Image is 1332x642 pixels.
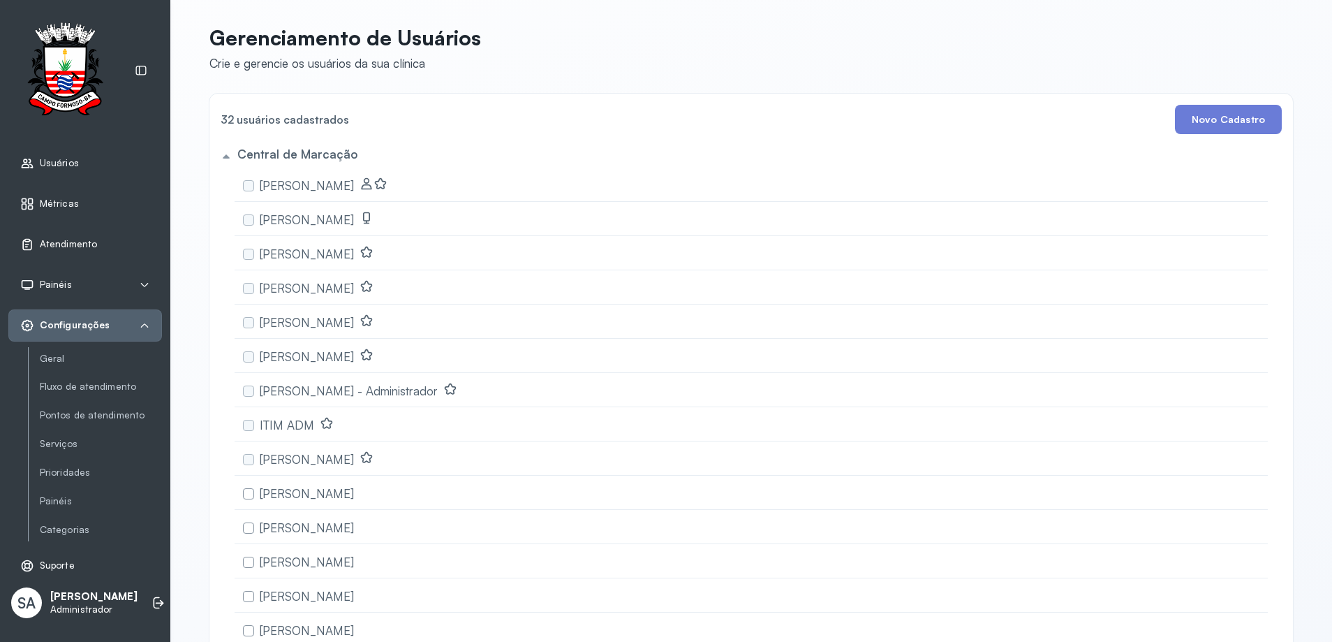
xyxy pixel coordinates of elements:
span: Usuários [40,157,79,169]
span: [PERSON_NAME] [260,247,354,261]
a: Geral [40,350,162,367]
span: ITIM ADM [260,418,314,432]
h4: 32 usuários cadastrados [221,110,349,129]
span: Métricas [40,198,79,210]
span: Painéis [40,279,72,291]
a: Geral [40,353,162,365]
a: Categorias [40,524,162,536]
a: Pontos de atendimento [40,409,162,421]
span: [PERSON_NAME] - Administrador [260,384,438,398]
span: Configurações [40,319,110,331]
a: Atendimento [20,238,150,251]
a: Painéis [40,493,162,510]
a: Painéis [40,495,162,507]
a: Usuários [20,156,150,170]
span: [PERSON_NAME] [260,452,354,467]
p: [PERSON_NAME] [50,590,138,604]
img: Logotipo do estabelecimento [15,22,115,119]
p: Gerenciamento de Usuários [209,25,481,50]
a: Serviços [40,438,162,450]
span: [PERSON_NAME] [260,486,354,501]
a: Fluxo de atendimento [40,381,162,393]
span: [PERSON_NAME] [260,212,354,227]
span: [PERSON_NAME] [260,315,354,330]
span: [PERSON_NAME] [260,281,354,296]
p: Administrador [50,604,138,615]
span: [PERSON_NAME] [260,555,354,569]
span: Atendimento [40,238,97,250]
a: Pontos de atendimento [40,407,162,424]
a: Categorias [40,521,162,539]
div: Crie e gerencie os usuários da sua clínica [209,56,481,71]
h5: Central de Marcação [237,147,357,161]
a: Fluxo de atendimento [40,378,162,395]
span: [PERSON_NAME] [260,623,354,638]
span: Suporte [40,560,75,571]
span: [PERSON_NAME] [260,178,354,193]
span: [PERSON_NAME] [260,520,354,535]
a: Prioridades [40,464,162,481]
span: [PERSON_NAME] [260,589,354,604]
a: Serviços [40,435,162,453]
button: Novo Cadastro [1175,105,1282,134]
span: [PERSON_NAME] [260,349,354,364]
a: Métricas [20,197,150,211]
a: Prioridades [40,467,162,479]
